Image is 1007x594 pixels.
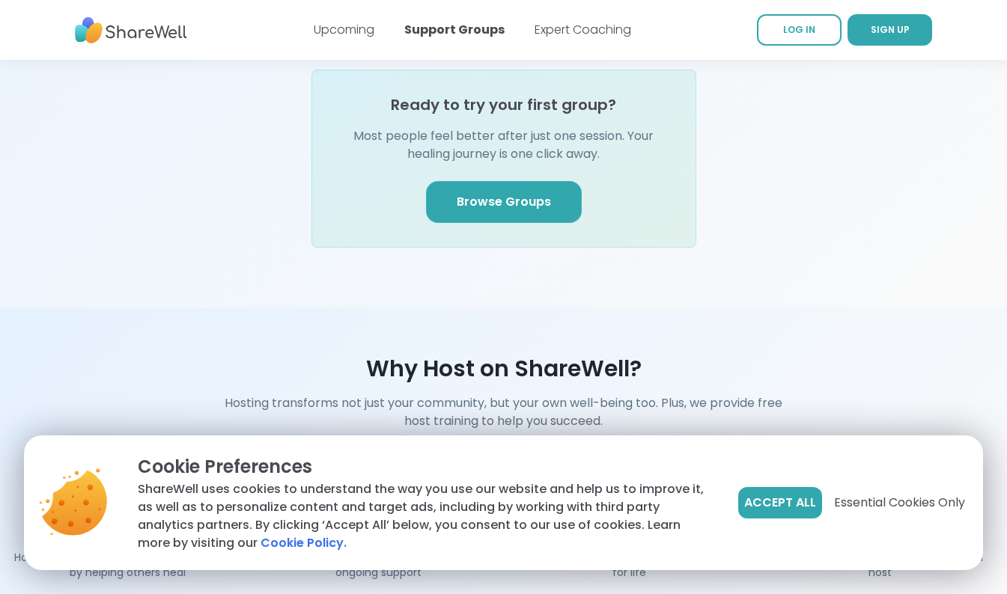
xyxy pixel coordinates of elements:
[738,487,822,518] button: Accept All
[261,534,347,552] a: Cookie Policy.
[426,181,582,223] a: Browse Groups
[138,453,714,480] p: Cookie Preferences
[404,21,505,38] a: Support Groups
[14,355,994,382] h3: Why Host on ShareWell?
[314,21,374,38] a: Upcoming
[535,21,631,38] a: Expert Coaching
[834,494,965,512] span: Essential Cookies Only
[783,23,815,36] span: LOG IN
[75,10,187,51] img: ShareWell Nav Logo
[757,14,842,46] a: LOG IN
[138,480,714,552] p: ShareWell uses cookies to understand the way you use our website and help us to improve it, as we...
[336,127,672,163] p: Most people feel better after just one session. Your healing journey is one click away.
[848,14,932,46] a: SIGN UP
[871,23,910,36] span: SIGN UP
[457,193,551,211] span: Browse Groups
[744,494,816,512] span: Accept All
[391,94,616,115] h4: Ready to try your first group?
[216,394,791,430] h4: Hosting transforms not just your community, but your own well-being too. Plus, we provide free ho...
